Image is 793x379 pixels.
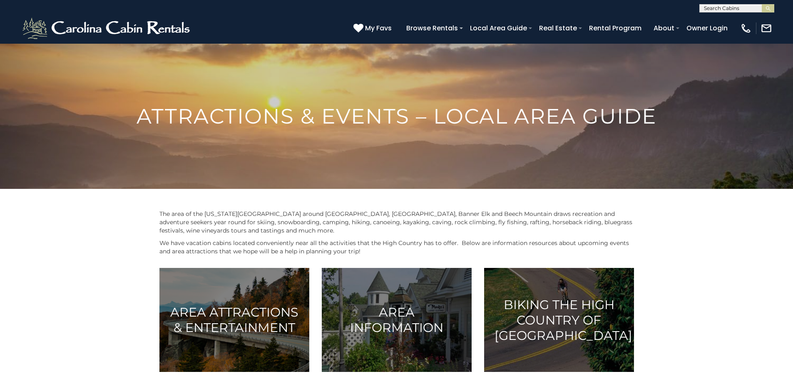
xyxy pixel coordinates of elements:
[585,21,646,35] a: Rental Program
[761,22,772,34] img: mail-regular-white.png
[365,23,392,33] span: My Favs
[170,305,299,335] h3: Area Attractions & Entertainment
[740,22,752,34] img: phone-regular-white.png
[649,21,679,35] a: About
[353,23,394,34] a: My Favs
[322,268,472,372] a: Area Information
[159,239,634,255] p: We have vacation cabins located conveniently near all the activities that the High Country has to...
[495,297,624,343] h3: Biking the High Country of [GEOGRAPHIC_DATA]
[21,16,194,41] img: White-1-2.png
[535,21,581,35] a: Real Estate
[332,305,461,335] h3: Area Information
[402,21,462,35] a: Browse Rentals
[466,21,531,35] a: Local Area Guide
[484,268,634,372] a: Biking the High Country of [GEOGRAPHIC_DATA]
[159,210,634,235] p: The area of the [US_STATE][GEOGRAPHIC_DATA] around [GEOGRAPHIC_DATA], [GEOGRAPHIC_DATA], Banner E...
[159,268,309,372] a: Area Attractions & Entertainment
[682,21,732,35] a: Owner Login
